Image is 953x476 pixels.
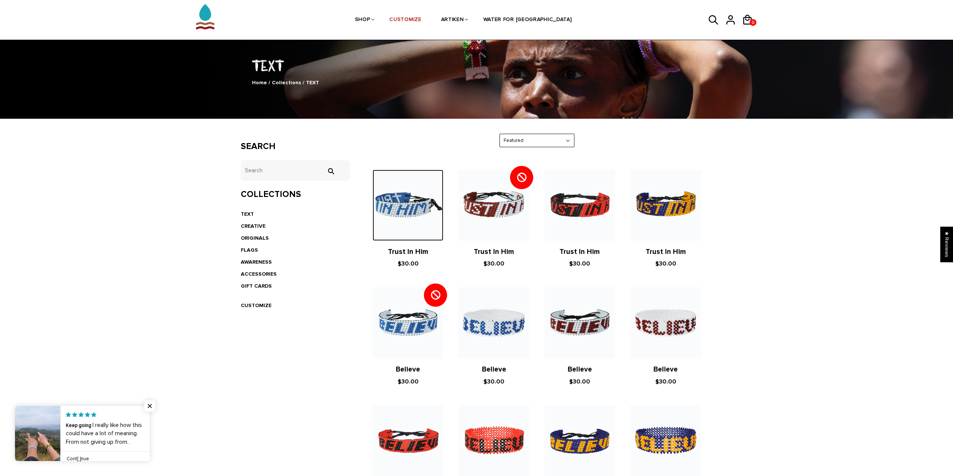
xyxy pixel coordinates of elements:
h3: Collections [241,189,350,200]
input: Search [323,168,338,175]
a: WATER FOR [GEOGRAPHIC_DATA] [483,0,572,40]
a: Believe [568,365,592,374]
span: $30.00 [655,260,676,267]
span: $30.00 [398,260,419,267]
a: GIFT CARDS [241,283,272,289]
a: Believe [482,365,506,374]
a: 0 [750,19,756,26]
span: TEXT [306,79,319,86]
div: Click to open Judge.me floating reviews tab [940,227,953,262]
a: TEXT [241,211,254,217]
a: ACCESSORIES [241,271,277,277]
span: $30.00 [655,378,676,385]
span: / [303,79,304,86]
h3: Search [241,141,350,152]
a: ORIGINALS [241,235,269,241]
span: $30.00 [483,378,504,385]
a: Believe [653,365,678,374]
a: Trust In Him [559,248,600,256]
a: FLAGS [241,247,258,253]
a: Trust In Him [388,248,428,256]
span: 0 [750,18,756,27]
span: $30.00 [483,260,504,267]
a: CUSTOMIZE [241,302,271,309]
span: Close popup widget [144,400,155,412]
a: AWARENESS [241,259,272,265]
span: / [268,79,270,86]
h1: TEXT [241,55,713,75]
input: Search [241,160,350,181]
a: Trust In Him [474,248,514,256]
a: Home [252,79,267,86]
span: $30.00 [398,378,419,385]
span: $30.00 [569,260,590,267]
a: CUSTOMIZE [389,0,421,40]
a: Believe [396,365,420,374]
a: Trust In Him [646,248,686,256]
a: CREATIVE [241,223,265,229]
span: $30.00 [569,378,590,385]
a: Collections [272,79,301,86]
a: SHOP [355,0,370,40]
a: ARTIKEN [441,0,464,40]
